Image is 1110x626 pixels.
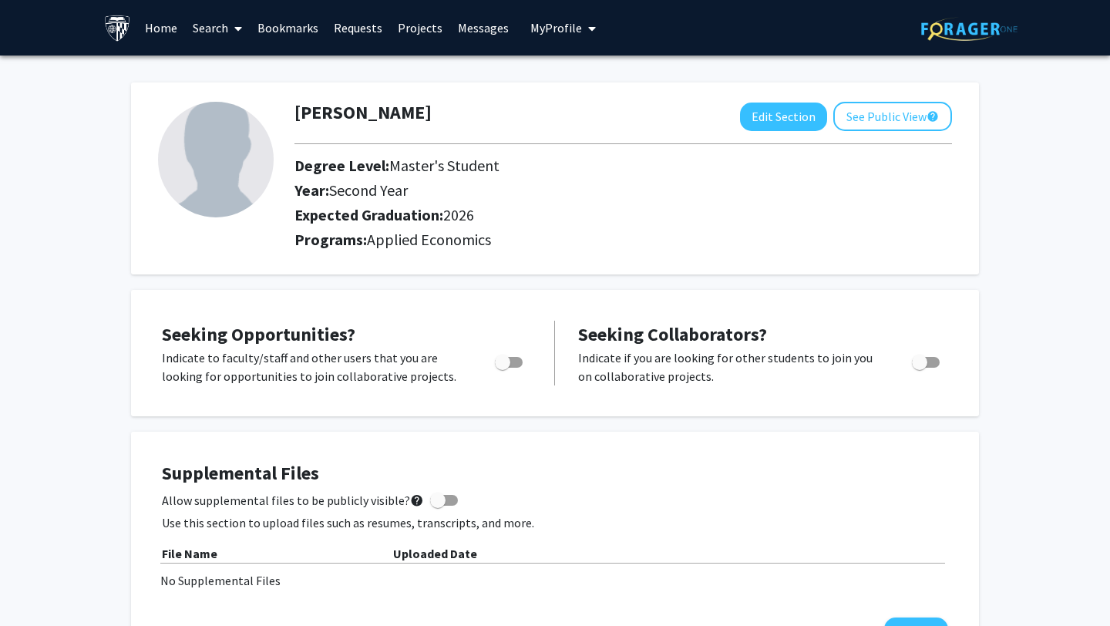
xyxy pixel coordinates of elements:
[158,102,274,217] img: Profile Picture
[906,348,948,372] div: Toggle
[443,205,474,224] span: 2026
[329,180,408,200] span: Second Year
[530,20,582,35] span: My Profile
[740,103,827,131] button: Edit Section
[162,463,948,485] h4: Supplemental Files
[326,1,390,55] a: Requests
[294,231,952,249] h2: Programs:
[137,1,185,55] a: Home
[162,546,217,561] b: File Name
[410,491,424,510] mat-icon: help
[921,17,1017,41] img: ForagerOne Logo
[294,206,839,224] h2: Expected Graduation:
[162,348,466,385] p: Indicate to faculty/staff and other users that you are looking for opportunities to join collabor...
[450,1,516,55] a: Messages
[104,15,131,42] img: Johns Hopkins University Logo
[578,322,767,346] span: Seeking Collaborators?
[185,1,250,55] a: Search
[12,557,66,614] iframe: Chat
[833,102,952,131] button: See Public View
[390,1,450,55] a: Projects
[294,156,839,175] h2: Degree Level:
[250,1,326,55] a: Bookmarks
[927,107,939,126] mat-icon: help
[489,348,531,372] div: Toggle
[389,156,499,175] span: Master's Student
[162,491,424,510] span: Allow supplemental files to be publicly visible?
[160,571,950,590] div: No Supplemental Files
[578,348,883,385] p: Indicate if you are looking for other students to join you on collaborative projects.
[162,513,948,532] p: Use this section to upload files such as resumes, transcripts, and more.
[367,230,491,249] span: Applied Economics
[162,322,355,346] span: Seeking Opportunities?
[294,181,839,200] h2: Year:
[294,102,432,124] h1: [PERSON_NAME]
[393,546,477,561] b: Uploaded Date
